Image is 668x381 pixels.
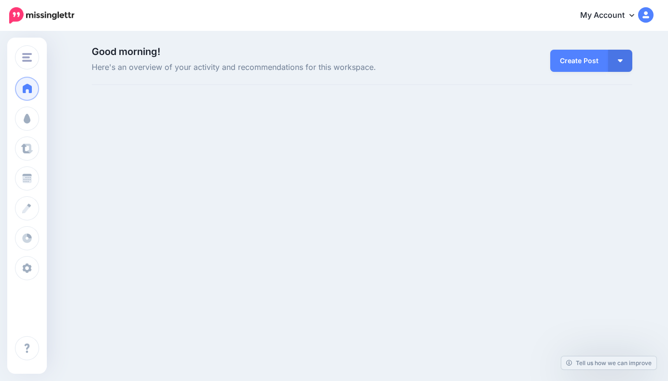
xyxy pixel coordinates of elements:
a: My Account [571,4,654,27]
img: arrow-down-white.png [618,59,623,62]
img: menu.png [22,53,32,62]
img: Missinglettr [9,7,74,24]
a: Tell us how we can improve [561,356,656,369]
span: Here's an overview of your activity and recommendations for this workspace. [92,61,447,74]
a: Create Post [550,50,608,72]
span: Good morning! [92,46,160,57]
